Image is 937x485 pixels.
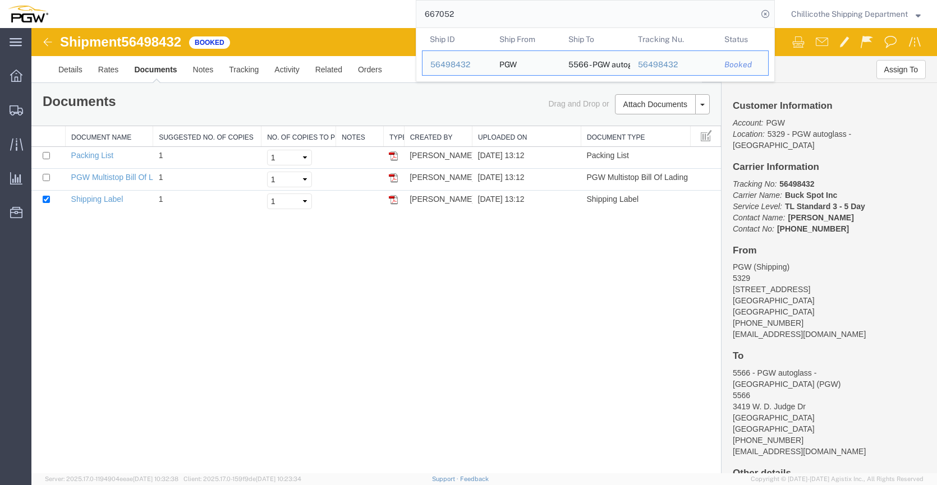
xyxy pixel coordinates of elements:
td: 1 [122,119,230,141]
th: Suggested No. of Copies: activate to sort column ascending [122,98,230,119]
span: Chillicothe Shipping Department [791,8,908,20]
td: [PERSON_NAME] [373,141,440,163]
a: Notes [154,28,190,55]
i: Account: [701,90,732,99]
span: Client: 2025.17.0-159f9de [183,475,301,482]
th: Ship From [492,28,561,50]
b: Buck Spot Inc [754,163,806,172]
span: Server: 2025.17.0-1194904eeae [45,475,178,482]
button: Attach Documents [584,66,664,86]
th: Document Name: activate to sort column ascending [34,98,122,119]
button: Assign To [845,32,894,51]
div: 5566 - PGW autoglass - Orlando [568,51,622,75]
button: Manage table columns [665,98,685,118]
span: [DATE] 10:23:34 [256,475,301,482]
iframe: FS Legacy Container [31,28,937,473]
td: Packing List [550,119,659,141]
div: 56498432 [638,59,709,71]
button: Chillicothe Shipping Department [791,7,921,21]
i: Location: [701,101,733,110]
th: Tracking Nu. [630,28,717,50]
a: Feedback [460,475,489,482]
th: Ship ID [422,28,492,50]
h1: Documents [11,66,85,81]
span: PGW [734,90,753,99]
b: [PHONE_NUMBER] [746,196,817,205]
span: [DATE] 10:32:38 [133,475,178,482]
address: PGW (Shipping) 5329 [STREET_ADDRESS] [GEOGRAPHIC_DATA] [PHONE_NUMBER] [EMAIL_ADDRESS][DOMAIN_NAME] [701,233,894,312]
a: Related [276,28,319,55]
address: 5566 - PGW autoglass - [GEOGRAPHIC_DATA] (PGW) 5566 3419 W. D. Judge Dr [GEOGRAPHIC_DATA] [PHONE_... [701,339,894,429]
td: 1 [122,141,230,163]
th: Status [716,28,769,50]
h4: Other details [701,440,894,451]
span: Drag and Drop or [517,71,577,80]
th: Ship To [561,28,630,50]
th: Uploaded On: activate to sort column ascending [441,98,550,119]
td: 1 [122,163,230,184]
span: [GEOGRAPHIC_DATA] [701,396,783,405]
img: pdf.gif [357,167,366,176]
img: pdf.gif [357,123,366,132]
a: Shipping Label [40,167,92,175]
img: logo [8,6,48,22]
a: Tracking [190,28,235,55]
h4: Carrier Information [701,134,894,145]
span: Copyright © [DATE]-[DATE] Agistix Inc., All Rights Reserved [751,474,924,484]
i: Contact No: [701,196,743,205]
a: Packing List [40,123,82,132]
td: [PERSON_NAME] [373,163,440,184]
h4: From [701,218,894,228]
img: pdf.gif [357,145,366,154]
td: [DATE] 13:12 [441,163,550,184]
b: [PERSON_NAME] [756,185,822,194]
td: PGW Multistop Bill Of Lading [550,141,659,163]
div: Booked [724,59,760,71]
b: TL Standard 3 - 5 Day [754,174,834,183]
a: Activity [235,28,275,55]
a: PGW Multistop Bill Of Lading [40,145,141,154]
input: Search for shipment number, reference number [416,1,757,27]
th: Document Type: activate to sort column ascending [550,98,659,119]
td: [DATE] 13:12 [441,119,550,141]
div: 56498432 [430,59,484,71]
i: Service Level: [701,174,751,183]
h4: Customer Information [701,73,894,84]
div: PGW [499,51,517,75]
p: 5329 - PGW autoglass - [GEOGRAPHIC_DATA] [701,89,894,123]
td: [PERSON_NAME] [373,119,440,141]
th: Created by: activate to sort column ascending [373,98,440,119]
b: 56498432 [748,151,783,160]
a: Rates [59,28,95,55]
a: Support [432,475,460,482]
th: Type: activate to sort column ascending [352,98,373,119]
table: Search Results [422,28,774,81]
i: Tracking No: [701,151,745,160]
a: Orders [319,28,359,55]
i: Carrier Name: [701,163,751,172]
h4: To [701,323,894,334]
i: Contact Name: [701,185,754,194]
td: Shipping Label [550,163,659,184]
span: [GEOGRAPHIC_DATA] [701,279,783,288]
th: No. of Copies to Print: activate to sort column ascending [230,98,305,119]
th: Notes: activate to sort column ascending [305,98,352,119]
a: Documents [95,28,153,55]
td: [DATE] 13:12 [441,141,550,163]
